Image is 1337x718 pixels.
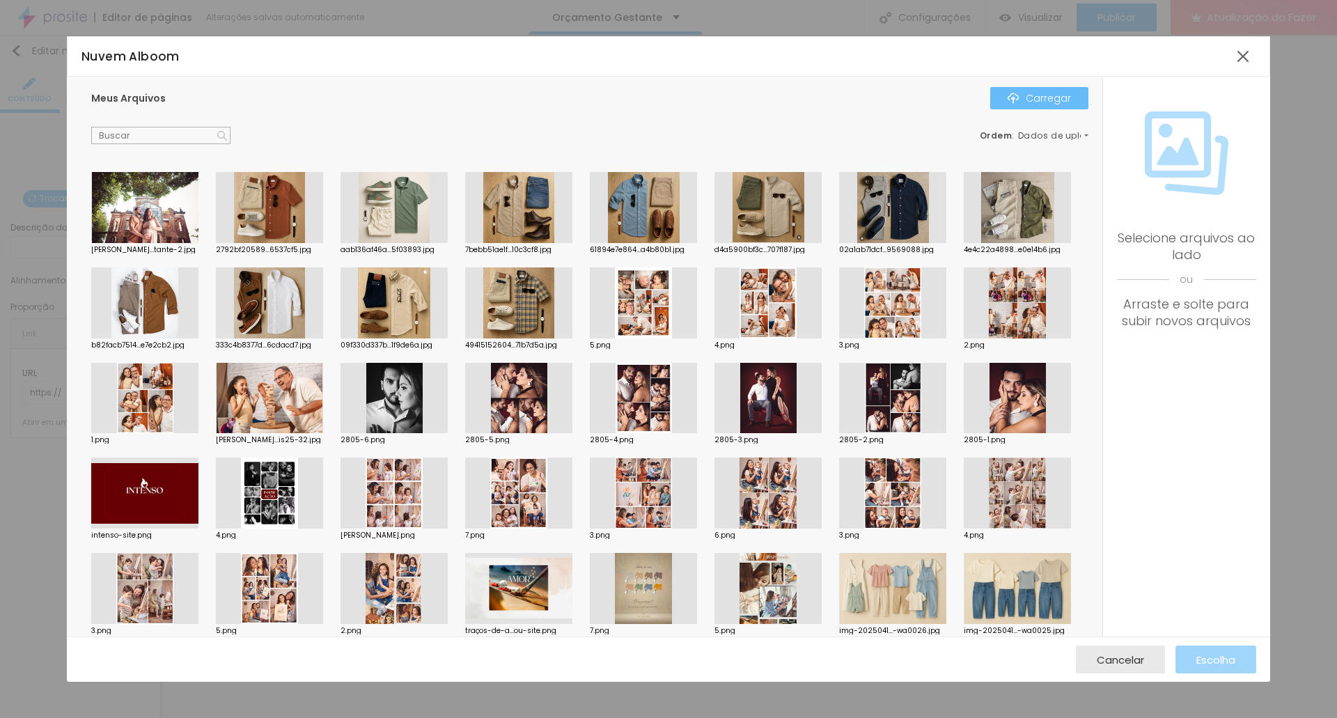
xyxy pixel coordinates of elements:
font: b82facb7514...e7e2cb2.jpg [91,340,185,350]
font: 4.png [964,530,984,540]
font: Selecione arquivos ao lado [1118,229,1255,263]
img: Ícone [217,131,227,141]
font: Meus Arquivos [91,91,166,105]
font: 3.png [91,625,111,636]
font: 3.png [590,530,610,540]
font: 333c4b8377d...6cdacd7.jpg [216,340,311,350]
font: 2.png [964,340,985,350]
font: Dados de upload [1018,130,1099,141]
font: [PERSON_NAME]...is25-32.jpg [216,435,321,445]
font: 2805-4.png [590,435,634,445]
button: Cancelar [1076,646,1165,673]
button: Escolha [1175,646,1256,673]
font: [PERSON_NAME]...tante-2.jpg [91,244,196,255]
font: 4.png [216,530,236,540]
font: 49415152604...71b7d5a.jpg [465,340,557,350]
font: 1.png [91,435,109,445]
font: 2805-6.png [341,435,385,445]
font: img-2025041...-wa0026.jpg [839,625,940,636]
font: Escolha [1196,653,1235,667]
font: intenso-site.png [91,530,152,540]
font: 2805-2.png [839,435,884,445]
img: Ícone [1145,111,1228,195]
font: d4a5900bf3c...707f187.jpg [714,244,805,255]
font: ou [1180,272,1193,286]
font: 3.png [839,340,859,350]
font: 2805-3.png [714,435,758,445]
font: 4.png [714,340,735,350]
button: ÍconeCarregar [990,87,1088,109]
font: 5.png [590,340,611,350]
font: Nuvem Alboom [81,48,180,65]
font: [PERSON_NAME].png [341,530,415,540]
font: : [1012,130,1015,141]
font: 7bebb51ae1f...10c3cf8.jpg [465,244,552,255]
font: 2792bf20589...6537cf5.jpg [216,244,311,255]
font: 09f330d337b...1f9de6a.jpg [341,340,432,350]
font: traços-de-a...ou-site.png [465,625,556,636]
font: 2805-5.png [465,435,510,445]
font: 5.png [216,625,237,636]
font: 2.png [341,625,361,636]
font: 4e4c22a4898...e0e14b6.jpg [964,244,1061,255]
img: Ícone [1008,93,1019,104]
font: Cancelar [1097,653,1144,667]
font: 3.png [839,530,859,540]
font: 7.png [465,530,485,540]
input: Buscar [91,127,230,145]
font: Arraste e solte para subir novos arquivos [1122,295,1251,329]
font: Ordem [980,130,1012,141]
font: 61894e7e864...a4b80b1.jpg [590,244,685,255]
font: Carregar [1026,91,1071,105]
font: 5.png [714,625,735,636]
font: aab136af46a...5f03893.jpg [341,244,435,255]
font: 7.png [590,625,609,636]
font: 2805-1.png [964,435,1006,445]
font: 6.png [714,530,735,540]
font: 02a1ab71dcf...9569088.jpg [839,244,934,255]
font: img-2025041...-wa0025.jpg [964,625,1065,636]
